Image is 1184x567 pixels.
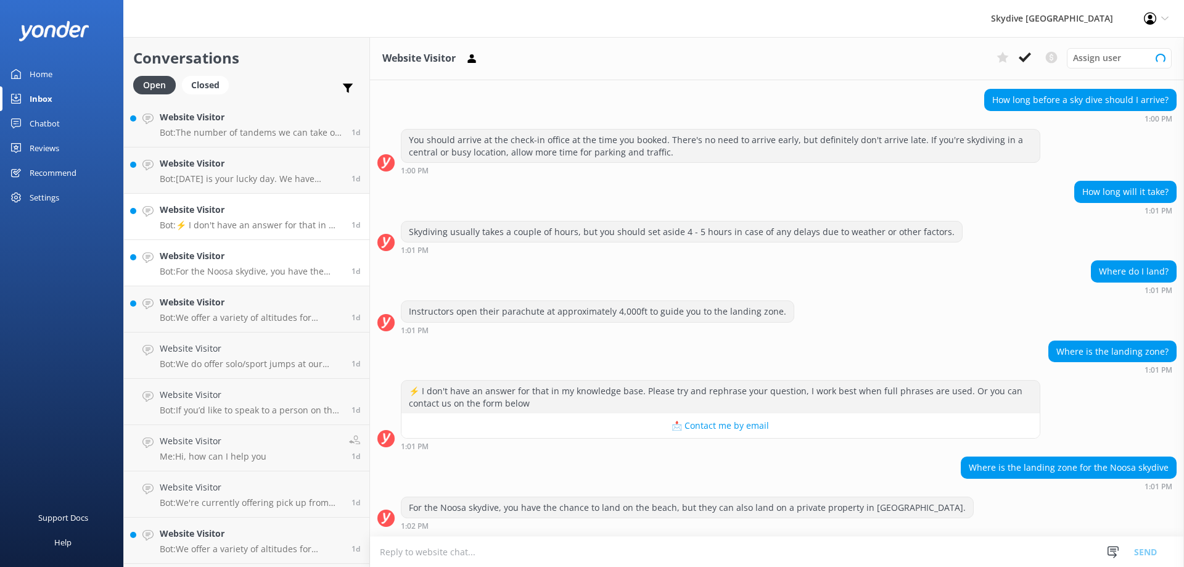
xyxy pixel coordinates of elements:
div: Reviews [30,136,59,160]
div: ⚡ I don't have an answer for that in my knowledge base. Please try and rephrase your question, I ... [401,381,1040,413]
span: Oct 08 2025 01:49pm (UTC +10:00) Australia/Brisbane [351,220,360,230]
div: Skydiving usually takes a couple of hours, but you should set aside 4 - 5 hours in case of any de... [401,221,962,242]
span: Oct 08 2025 10:44am (UTC +10:00) Australia/Brisbane [351,358,360,369]
p: Bot: For the Noosa skydive, you have the chance to land on the beach, but they can also land on a... [160,266,342,277]
img: yonder-white-logo.png [18,21,89,41]
div: Closed [182,76,229,94]
strong: 1:00 PM [1145,115,1172,123]
div: Chatbot [30,111,60,136]
h4: Website Visitor [160,388,342,402]
strong: 1:01 PM [1145,366,1172,374]
div: Home [30,62,52,86]
div: For the Noosa skydive, you have the chance to land on the beach, but they can also land on a priv... [401,497,973,518]
div: Oct 08 2025 01:01pm (UTC +10:00) Australia/Brisbane [401,246,963,254]
div: Oct 08 2025 01:01pm (UTC +10:00) Australia/Brisbane [1091,286,1177,294]
div: Oct 08 2025 01:02pm (UTC +10:00) Australia/Brisbane [401,521,974,530]
span: Oct 08 2025 12:24pm (UTC +10:00) Australia/Brisbane [351,544,360,554]
a: Website VisitorBot:The number of tandems we can take on a plane can vary depending on the locatio... [124,101,369,147]
div: Instructors open their parachute at approximately 4,000ft to guide you to the landing zone. [401,301,794,322]
div: Where is the landing zone? [1049,341,1176,362]
div: Recommend [30,160,76,185]
h4: Website Visitor [160,342,342,355]
p: Bot: We offer a variety of altitudes for skydiving, with all dropzones providing jumps up to 15,0... [160,544,342,555]
p: Bot: ⚡ I don't have an answer for that in my knowledge base. Please try and rephrase your questio... [160,220,342,231]
a: Website VisitorBot:⚡ I don't have an answer for that in my knowledge base. Please try and rephras... [124,194,369,240]
div: Where do I land? [1091,261,1176,282]
div: Settings [30,185,59,210]
p: Bot: We offer a variety of altitudes for skydiving, with all dropzones providing jumps up to 15,0... [160,312,342,323]
h4: Website Visitor [160,434,266,448]
p: Bot: We're currently offering pick up from the majority of our locations. Please check online for... [160,497,342,508]
a: Website VisitorBot:We offer a variety of altitudes for skydiving, with all dropzones providing ju... [124,286,369,333]
a: Open [133,78,182,91]
p: Bot: If you’d like to speak to a person on the Skydive Australia team, please call [PHONE_NUMBER]... [160,405,342,416]
a: Website VisitorMe:Hi, how can I help you1d [124,425,369,471]
h4: Website Visitor [160,249,342,263]
div: Oct 08 2025 01:01pm (UTC +10:00) Australia/Brisbane [961,482,1177,490]
span: Oct 08 2025 01:01pm (UTC +10:00) Australia/Brisbane [351,266,360,276]
strong: 1:01 PM [401,247,429,254]
div: Where is the landing zone for the Noosa skydive [961,457,1176,478]
strong: 1:01 PM [1145,207,1172,215]
strong: 1:00 PM [401,167,429,175]
h4: Website Visitor [160,527,342,540]
div: How long will it take? [1075,181,1176,202]
p: Bot: [DATE] is your lucky day. We have exclusive offers when you book direct! Visit our specials ... [160,173,342,184]
div: Support Docs [38,505,88,530]
h4: Website Visitor [160,296,342,309]
span: Oct 08 2025 12:24pm (UTC +10:00) Australia/Brisbane [351,312,360,323]
a: Website VisitorBot:[DATE] is your lucky day. We have exclusive offers when you book direct! Visit... [124,147,369,194]
div: Oct 08 2025 01:01pm (UTC +10:00) Australia/Brisbane [401,326,794,334]
a: Website VisitorBot:We're currently offering pick up from the majority of our locations. Please ch... [124,471,369,518]
a: Website VisitorBot:For the Noosa skydive, you have the chance to land on the beach, but they can ... [124,240,369,286]
div: Oct 08 2025 01:00pm (UTC +10:00) Australia/Brisbane [984,114,1177,123]
h4: Website Visitor [160,481,342,494]
span: Oct 08 2025 12:03am (UTC +10:00) Australia/Brisbane [351,497,360,508]
div: Oct 08 2025 01:00pm (UTC +10:00) Australia/Brisbane [401,166,1040,175]
span: Oct 08 2025 01:55pm (UTC +10:00) Australia/Brisbane [351,127,360,138]
div: Oct 08 2025 01:01pm (UTC +10:00) Australia/Brisbane [401,442,1040,450]
p: Me: Hi, how can I help you [160,451,266,462]
button: 📩 Contact me by email [401,413,1040,438]
div: Inbox [30,86,52,111]
div: How long before a sky dive should I arrive? [985,89,1176,110]
div: Oct 08 2025 01:01pm (UTC +10:00) Australia/Brisbane [1048,365,1177,374]
span: Oct 08 2025 01:51pm (UTC +10:00) Australia/Brisbane [351,173,360,184]
div: You should arrive at the check-in office at the time you booked. There's no need to arrive early,... [401,130,1040,162]
strong: 1:01 PM [401,443,429,450]
a: Closed [182,78,235,91]
strong: 1:01 PM [1145,483,1172,490]
p: Bot: We do offer solo/sport jumps at our [PERSON_NAME][GEOGRAPHIC_DATA] and [GEOGRAPHIC_DATA] loc... [160,358,342,370]
a: Website VisitorBot:We do offer solo/sport jumps at our [PERSON_NAME][GEOGRAPHIC_DATA] and [GEOGRA... [124,333,369,379]
div: Open [133,76,176,94]
a: Website VisitorBot:We offer a variety of altitudes for skydiving, with all dropzones providing ju... [124,518,369,564]
div: Oct 08 2025 01:01pm (UTC +10:00) Australia/Brisbane [1074,206,1177,215]
h3: Website Visitor [382,51,456,67]
span: Oct 08 2025 08:50am (UTC +10:00) Australia/Brisbane [351,405,360,415]
a: Website VisitorBot:If you’d like to speak to a person on the Skydive Australia team, please call ... [124,379,369,425]
strong: 1:01 PM [1145,287,1172,294]
div: Help [54,530,72,555]
span: Assign user [1073,51,1121,65]
strong: 1:02 PM [401,523,429,530]
h4: Website Visitor [160,110,342,124]
p: Bot: The number of tandems we can take on a plane can vary depending on the location and availabi... [160,127,342,138]
h4: Website Visitor [160,203,342,217]
div: Assign User [1067,48,1172,68]
h2: Conversations [133,46,360,70]
span: Oct 08 2025 05:31am (UTC +10:00) Australia/Brisbane [351,451,360,461]
h4: Website Visitor [160,157,342,170]
strong: 1:01 PM [401,327,429,334]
